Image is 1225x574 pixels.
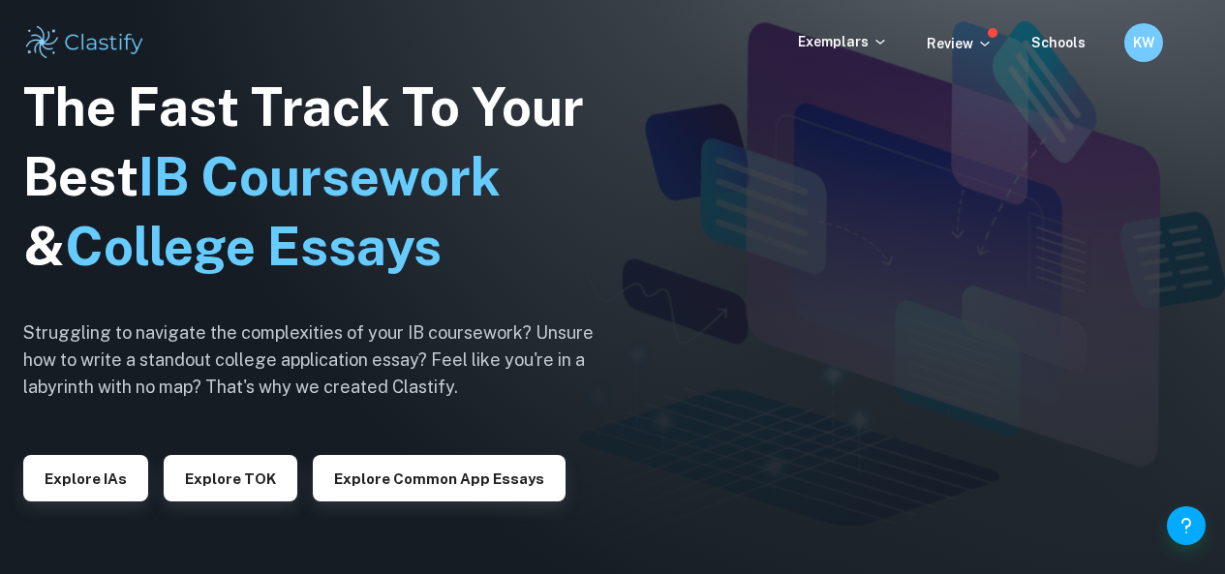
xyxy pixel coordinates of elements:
[23,455,148,501] button: Explore IAs
[1167,506,1206,545] button: Help and Feedback
[23,73,624,282] h1: The Fast Track To Your Best &
[1133,32,1155,53] h6: KW
[1031,35,1086,50] a: Schools
[164,468,297,487] a: Explore TOK
[23,23,146,62] img: Clastify logo
[927,33,993,54] p: Review
[798,31,888,52] p: Exemplars
[138,146,501,207] span: IB Coursework
[65,216,442,277] span: College Essays
[164,455,297,501] button: Explore TOK
[23,468,148,487] a: Explore IAs
[313,468,566,487] a: Explore Common App essays
[313,455,566,501] button: Explore Common App essays
[1124,23,1163,62] button: KW
[23,319,624,401] h6: Struggling to navigate the complexities of your IB coursework? Unsure how to write a standout col...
